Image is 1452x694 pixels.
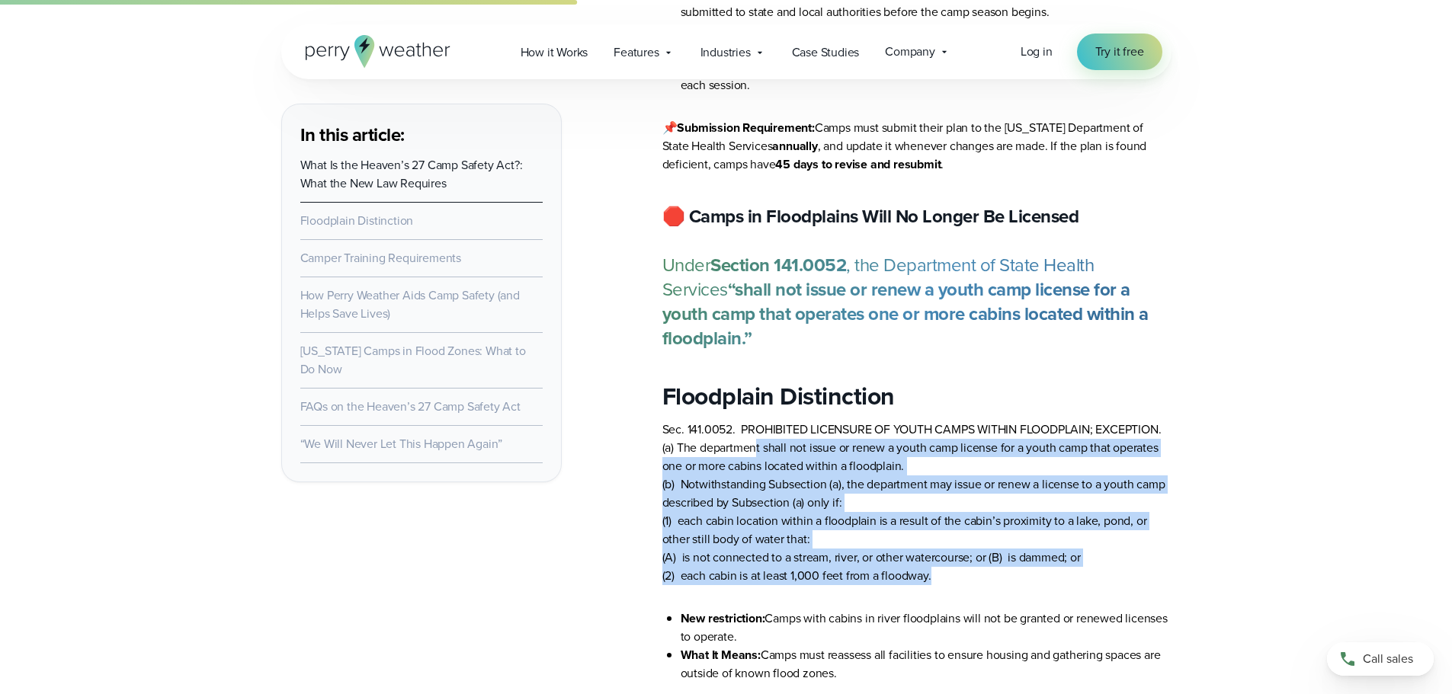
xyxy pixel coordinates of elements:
a: Log in [1021,43,1053,61]
span: Log in [1021,43,1053,60]
strong: 45 days to revise and resubmit [775,155,941,173]
a: Case Studies [779,37,873,68]
span: How it Works [521,43,588,62]
h3: In this article: [300,123,543,147]
span: Case Studies [792,43,860,62]
li: Camps must reassess all facilities to ensure housing and gathering spaces are outside of known fl... [681,646,1172,683]
li: Camps with cabins in river floodplains will not be granted or renewed licenses to operate. [681,609,1172,646]
span: Company [885,43,935,61]
strong: annually [772,137,817,155]
strong: What It Means: [681,646,761,664]
a: What Is the Heaven’s 27 Camp Safety Act?: What the New Law Requires [300,156,523,192]
span: Features [614,43,659,62]
a: “We Will Never Let This Happen Again” [300,435,503,453]
strong: Submission Requirement: [677,119,814,136]
p: Sec. 141.0052. PROHIBITED LICENSURE OF YOUTH CAMPS WITHIN FLOODPLAIN; EXCEPTION. (a) The departme... [662,421,1172,585]
a: How Perry Weather Aids Camp Safety (and Helps Save Lives) [300,286,520,322]
a: Floodplain Distinction [300,212,414,229]
strong: “shall not issue or renew a youth camp license for a youth camp that operates one or more cabins ... [662,276,1149,352]
a: [US_STATE] Camps in Flood Zones: What to Do Now [300,342,526,378]
a: How it Works [508,37,601,68]
li: The plan must include , shelter-in-place procedures, camper tracking methods, and communication s... [681,21,1172,94]
p: 📌 Camps must submit their plan to the [US_STATE] Department of State Health Services , and update... [662,119,1172,174]
a: Try it free [1077,34,1162,70]
strong: Section 141.0052 [710,251,846,279]
span: Try it free [1095,43,1144,61]
strong: 🛑 Camps in Floodplains Will No Longer Be Licensed [662,203,1079,230]
strong: New restriction: [681,609,765,627]
span: Call sales [1363,650,1413,668]
a: FAQs on the Heaven’s 27 Camp Safety Act [300,398,521,415]
p: Under , the Department of State Health Services [662,253,1172,350]
strong: Floodplain Distinction [662,378,895,414]
strong: evacuation protocols [795,21,906,39]
a: Camper Training Requirements [300,249,461,267]
a: Call sales [1327,642,1434,676]
span: Industries [700,43,751,62]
